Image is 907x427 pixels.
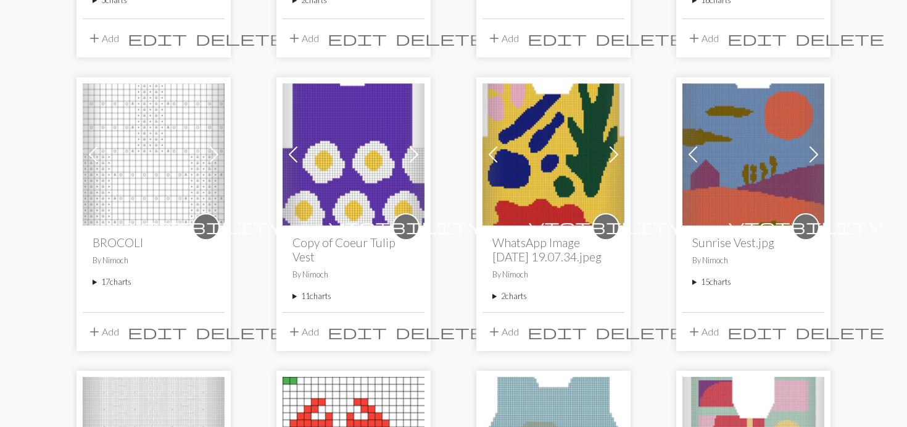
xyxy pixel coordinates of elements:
span: edit [328,30,387,47]
button: Edit [723,27,791,50]
button: Delete [591,27,689,50]
span: delete [595,30,684,47]
span: edit [328,323,387,340]
a: Pull Leo - Devant [482,147,624,159]
a: Dessin Vest [682,147,824,159]
span: edit [528,323,587,340]
h2: Copy of Coeur Tulip Vest [292,235,415,264]
h2: Sunrise Vest.jpg [692,235,814,250]
i: Edit [128,31,187,46]
button: Edit [123,320,191,344]
summary: 11charts [292,290,415,302]
button: Delete [191,320,289,344]
button: Delete [791,27,888,50]
span: edit [727,323,787,340]
span: delete [795,30,884,47]
button: Add [83,27,123,50]
button: Delete [791,320,888,344]
button: Add [482,320,523,344]
span: delete [396,323,484,340]
i: Edit [328,324,387,339]
span: edit [528,30,587,47]
span: add [287,30,302,47]
img: Coeur Tulip Vest - XS BACK [283,83,425,226]
h2: WhatsApp Image [DATE] 19.07.34.jpeg [492,235,615,264]
span: add [487,323,502,340]
button: Delete [391,320,489,344]
span: edit [727,30,787,47]
span: delete [196,30,284,47]
button: Delete [391,27,489,50]
span: add [287,323,302,340]
span: visibility [729,217,883,236]
span: delete [795,323,884,340]
button: Add [283,320,323,344]
img: BROCOLI [83,83,225,226]
span: visibility [329,217,483,236]
img: Pull Leo - Devant [482,83,624,226]
button: Edit [523,27,591,50]
a: BROCOLI [83,147,225,159]
span: add [687,323,702,340]
button: Add [482,27,523,50]
p: By Nimoch [292,269,415,281]
h2: BROCOLI [93,235,215,250]
summary: 17charts [93,276,215,288]
span: edit [128,30,187,47]
button: Edit [323,320,391,344]
i: Edit [727,31,787,46]
button: Delete [591,320,689,344]
span: visibility [529,217,683,236]
span: delete [396,30,484,47]
i: Edit [128,324,187,339]
button: Edit [123,27,191,50]
img: Dessin Vest [682,83,824,226]
button: Edit [723,320,791,344]
button: Add [283,27,323,50]
p: By Nimoch [692,255,814,266]
button: Edit [323,27,391,50]
i: private [729,214,883,239]
a: Coeur Tulip Vest - XS BACK [283,147,425,159]
button: Delete [191,27,289,50]
i: Edit [528,324,587,339]
i: private [329,214,483,239]
span: add [687,30,702,47]
span: add [87,30,102,47]
span: delete [196,323,284,340]
p: By Nimoch [492,269,615,281]
span: delete [595,323,684,340]
i: private [129,214,283,239]
i: Edit [328,31,387,46]
button: Edit [523,320,591,344]
p: By Nimoch [93,255,215,266]
span: add [87,323,102,340]
span: visibility [129,217,283,236]
summary: 2charts [492,290,615,302]
span: edit [128,323,187,340]
button: Add [682,320,723,344]
i: Edit [727,324,787,339]
i: private [529,214,683,239]
button: Add [682,27,723,50]
summary: 15charts [692,276,814,288]
span: add [487,30,502,47]
i: Edit [528,31,587,46]
button: Add [83,320,123,344]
